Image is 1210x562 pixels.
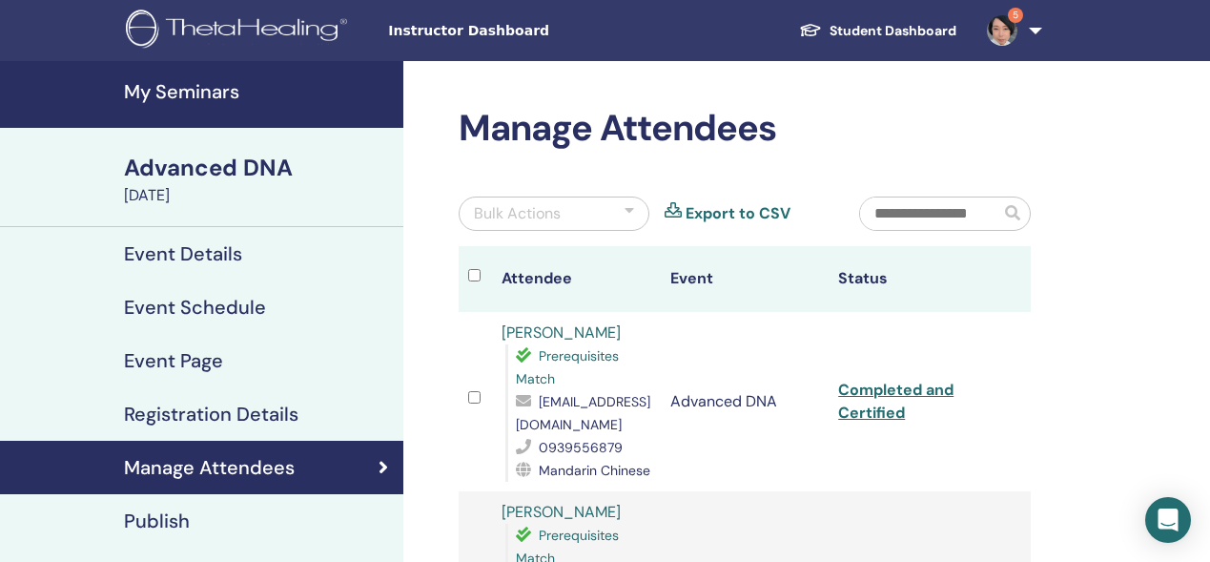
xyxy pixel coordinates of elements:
[388,21,674,41] span: Instructor Dashboard
[539,439,623,456] span: 0939556879
[459,107,1031,151] h2: Manage Attendees
[126,10,354,52] img: logo.png
[124,242,242,265] h4: Event Details
[516,347,619,387] span: Prerequisites Match
[502,502,621,522] a: [PERSON_NAME]
[987,15,1017,46] img: default.jpg
[686,202,790,225] a: Export to CSV
[124,349,223,372] h4: Event Page
[124,152,392,184] div: Advanced DNA
[799,22,822,38] img: graduation-cap-white.svg
[502,323,621,343] a: [PERSON_NAME]
[784,13,972,49] a: Student Dashboard
[474,202,561,225] div: Bulk Actions
[124,510,190,532] h4: Publish
[124,403,298,426] h4: Registration Details
[124,80,392,103] h4: My Seminars
[124,296,266,319] h4: Event Schedule
[838,380,954,423] a: Completed and Certified
[829,246,996,312] th: Status
[492,246,660,312] th: Attendee
[124,184,392,207] div: [DATE]
[1145,497,1191,543] div: Open Intercom Messenger
[661,312,829,491] td: Advanced DNA
[661,246,829,312] th: Event
[124,456,295,479] h4: Manage Attendees
[539,462,650,479] span: Mandarin Chinese
[1008,8,1023,23] span: 5
[113,152,403,207] a: Advanced DNA[DATE]
[516,393,650,433] span: [EMAIL_ADDRESS][DOMAIN_NAME]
